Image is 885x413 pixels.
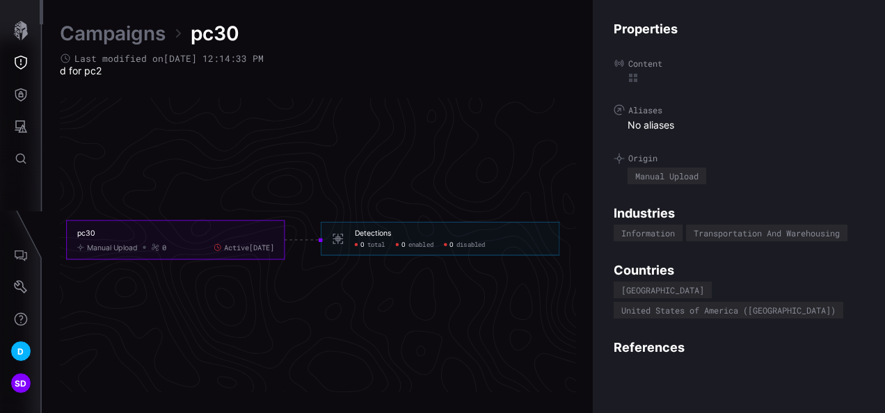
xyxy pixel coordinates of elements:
label: Aliases [614,104,864,115]
div: Detections [355,229,391,238]
div: pc30 [77,229,259,238]
div: Information [621,229,675,237]
span: disabled [456,241,486,249]
label: Content [614,58,864,69]
h4: Properties [614,21,864,37]
span: D [17,344,24,359]
div: d for pc2 [60,65,576,77]
span: 0 [360,241,365,249]
span: total [367,241,385,249]
span: enabled [408,241,434,249]
time: [DATE] 12:14:33 PM [164,52,264,65]
h4: References [614,339,864,355]
div: [GEOGRAPHIC_DATA] [621,286,704,294]
h4: Industries [614,205,864,221]
div: Transportation And Warehousing [694,229,840,237]
label: Origin [614,153,864,164]
span: pc30 [191,21,239,46]
span: 0 [401,241,406,249]
a: Campaigns [60,21,166,46]
h4: Countries [614,262,864,278]
div: Manual Upload [635,172,699,180]
button: SD [1,367,41,399]
div: Manual Upload [87,243,138,253]
div: United States of America ([GEOGRAPHIC_DATA]) [621,306,836,314]
div: 0 [162,243,166,253]
span: SD [15,376,27,391]
span: 0 [449,241,454,249]
time: [DATE] [249,243,274,252]
span: Last modified on [74,53,264,65]
span: Active [224,243,274,253]
span: No aliases [628,119,674,131]
button: D [1,335,41,367]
